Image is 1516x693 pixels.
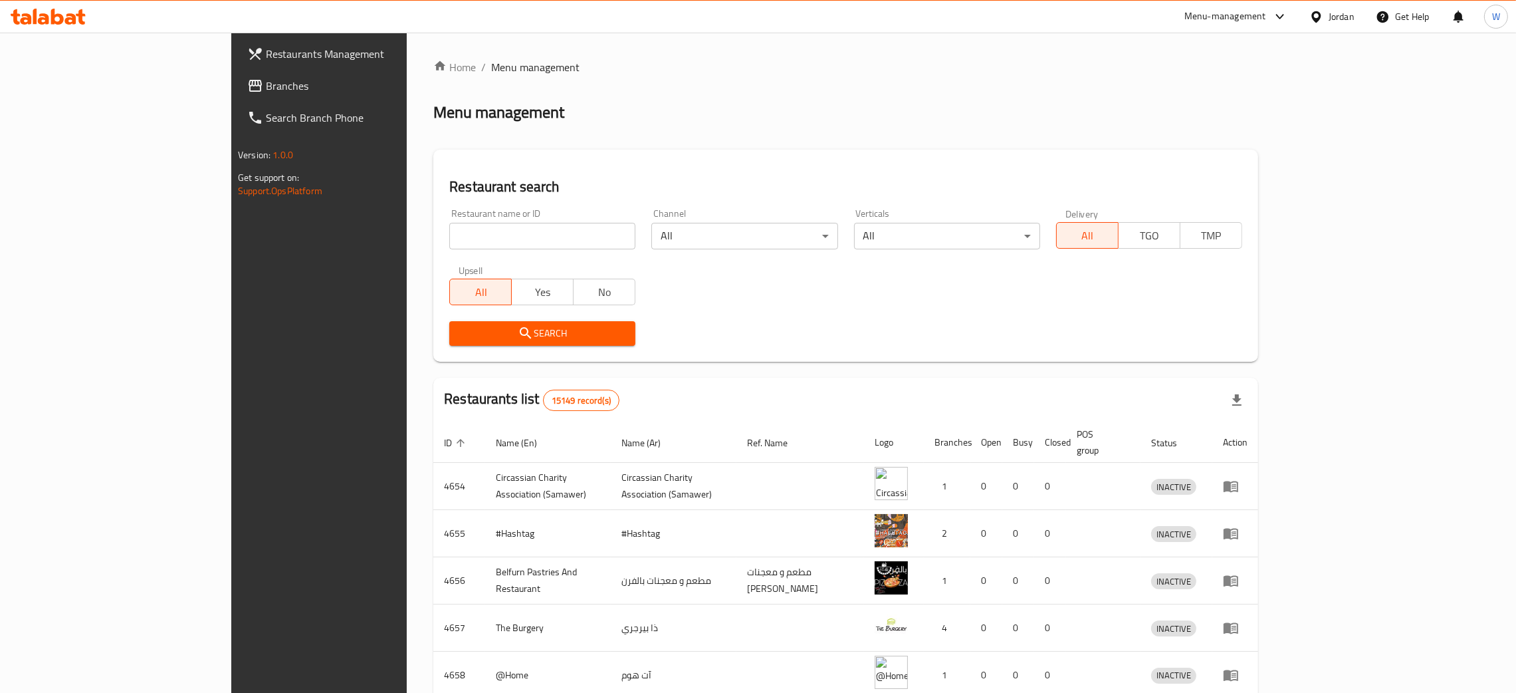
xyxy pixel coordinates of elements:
span: W [1492,9,1500,24]
span: Branches [266,78,474,94]
img: #Hashtag [875,514,908,547]
th: Branches [924,422,970,463]
th: Logo [864,422,924,463]
td: 1 [924,557,970,605]
span: Yes [517,283,568,302]
button: Search [449,321,635,346]
span: Search [460,325,625,342]
div: INACTIVE [1151,621,1196,636]
a: Restaurants Management [237,38,485,70]
span: INACTIVE [1151,480,1196,495]
span: 1.0.0 [272,146,293,164]
th: Busy [1002,422,1034,463]
span: Ref. Name [747,435,805,451]
td: The Burgery [485,605,611,652]
td: 0 [970,510,1002,557]
div: Menu [1223,525,1247,541]
td: 0 [1034,510,1066,557]
nav: breadcrumb [433,59,1258,75]
div: Total records count [543,390,619,411]
td: 0 [1034,463,1066,510]
div: Menu [1223,620,1247,636]
span: Get support on: [238,169,299,186]
td: 0 [1034,557,1066,605]
button: All [1056,222,1119,249]
td: 0 [1002,605,1034,652]
span: All [1062,226,1113,245]
span: TMP [1186,226,1237,245]
div: Menu [1223,667,1247,683]
a: Branches [237,70,485,102]
span: INACTIVE [1151,621,1196,636]
span: Version: [238,146,271,164]
td: 2 [924,510,970,557]
th: Closed [1034,422,1066,463]
label: Upsell [459,265,483,275]
span: ID [444,435,469,451]
img: ​Circassian ​Charity ​Association​ (Samawer) [875,467,908,500]
td: 0 [1034,605,1066,652]
th: Open [970,422,1002,463]
span: Menu management [491,59,580,75]
td: مطعم و معجنات [PERSON_NAME] [736,557,864,605]
div: Menu [1223,573,1247,589]
div: Menu-management [1184,9,1266,25]
span: TGO [1124,226,1175,245]
button: No [573,279,635,305]
td: 0 [970,557,1002,605]
td: ​Circassian ​Charity ​Association​ (Samawer) [611,463,736,510]
button: Yes [511,279,574,305]
span: POS group [1077,426,1125,458]
span: Restaurants Management [266,46,474,62]
div: All [651,223,837,249]
td: Belfurn Pastries And Restaurant [485,557,611,605]
button: TMP [1180,222,1242,249]
td: 4 [924,605,970,652]
div: INACTIVE [1151,573,1196,589]
div: Export file [1221,384,1253,416]
label: Delivery [1065,209,1099,218]
div: Menu [1223,478,1247,494]
div: INACTIVE [1151,526,1196,542]
h2: Menu management [433,102,564,123]
td: 0 [970,463,1002,510]
h2: Restaurant search [449,177,1242,197]
span: INACTIVE [1151,574,1196,589]
td: 0 [1002,510,1034,557]
td: مطعم و معجنات بالفرن [611,557,736,605]
h2: Restaurants list [444,389,619,411]
img: The Burgery [875,609,908,642]
th: Action [1212,422,1258,463]
td: ​Circassian ​Charity ​Association​ (Samawer) [485,463,611,510]
td: 0 [970,605,1002,652]
span: 15149 record(s) [544,394,619,407]
span: INACTIVE [1151,527,1196,542]
input: Search for restaurant name or ID.. [449,223,635,249]
a: Support.OpsPlatform [238,182,322,200]
td: 0 [1002,557,1034,605]
a: Search Branch Phone [237,102,485,134]
span: Name (Ar) [621,435,678,451]
span: INACTIVE [1151,668,1196,683]
div: Jordan [1329,9,1354,24]
span: All [455,283,506,302]
span: No [579,283,630,302]
img: Belfurn Pastries And Restaurant [875,561,908,595]
span: Status [1151,435,1194,451]
td: #Hashtag [611,510,736,557]
span: Name (En) [496,435,554,451]
div: All [854,223,1040,249]
img: @Home [875,656,908,689]
button: TGO [1118,222,1180,249]
td: ذا بيرجري [611,605,736,652]
span: Search Branch Phone [266,110,474,126]
button: All [449,279,512,305]
td: 1 [924,463,970,510]
td: 0 [1002,463,1034,510]
td: #Hashtag [485,510,611,557]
